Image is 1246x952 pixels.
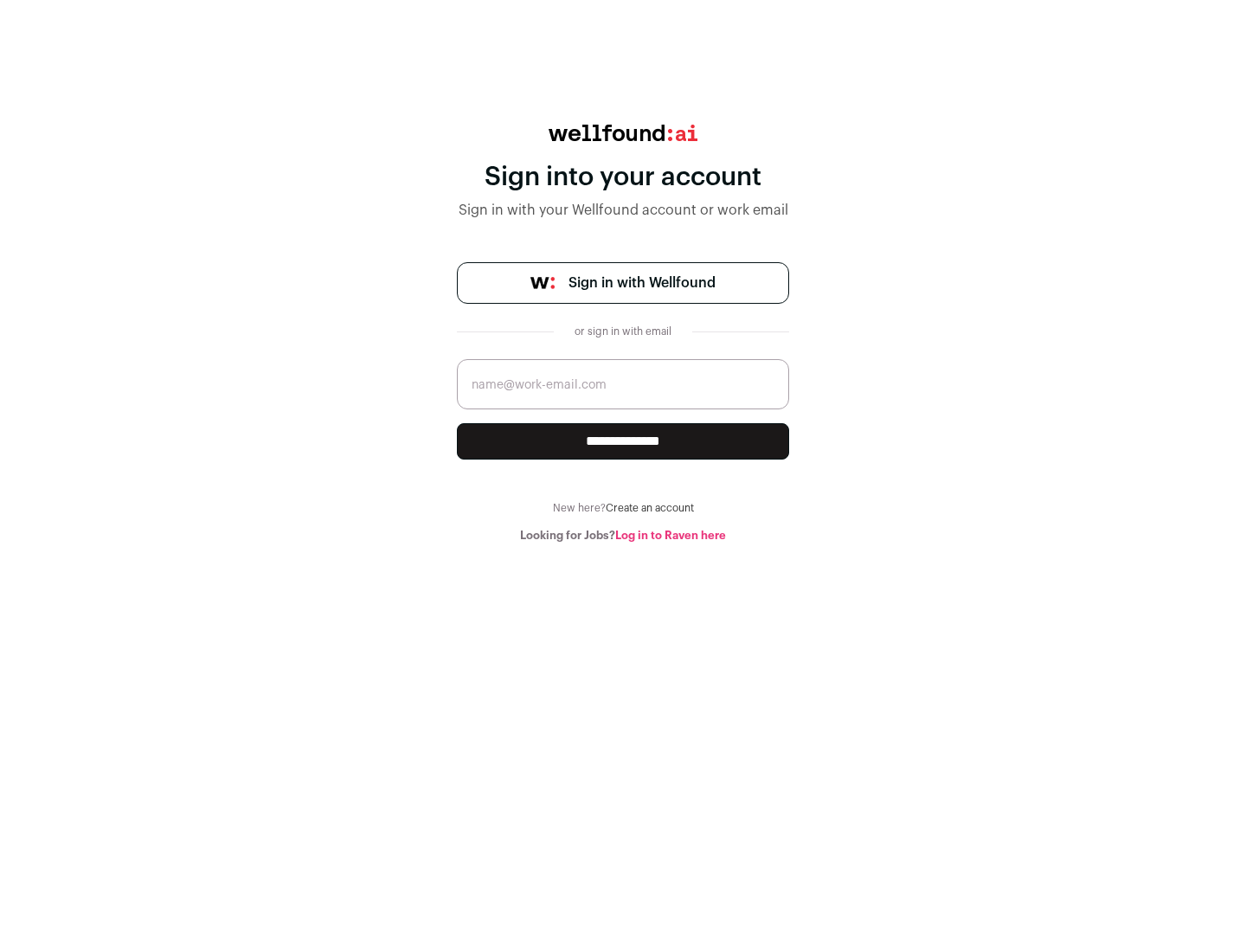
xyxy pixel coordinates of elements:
[549,125,697,141] img: wellfound:ai
[568,273,716,293] span: Sign in with Wellfound
[568,325,678,338] div: or sign in with email
[606,503,694,513] a: Create an account
[457,359,789,409] input: name@work-email.com
[457,162,789,193] div: Sign into your account
[457,200,789,221] div: Sign in with your Wellfound account or work email
[457,501,789,515] div: New here?
[457,262,789,304] a: Sign in with Wellfound
[615,530,726,541] a: Log in to Raven here
[530,277,555,289] img: wellfound-symbol-flush-black-fb3c872781a75f747ccb3a119075da62bfe97bd399995f84a933054e44a575c4.png
[457,529,789,543] div: Looking for Jobs?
